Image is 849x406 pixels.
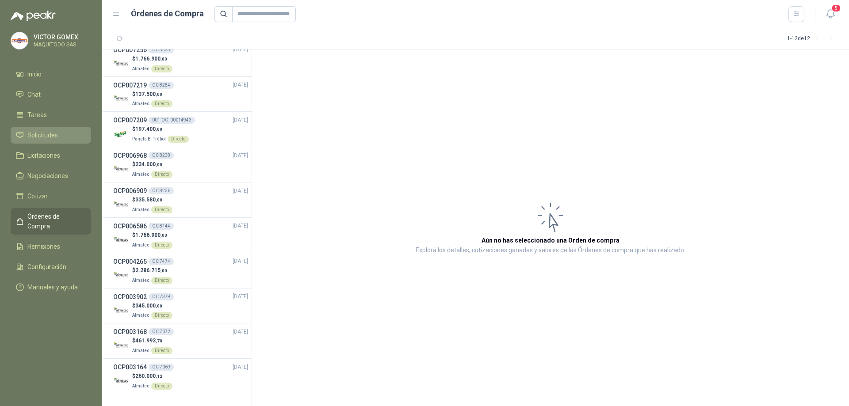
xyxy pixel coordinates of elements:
div: OC 7379 [149,293,174,300]
div: Directo [151,242,172,249]
img: Logo peakr [11,11,56,21]
span: ,00 [161,268,167,273]
h3: OCP007256 [113,45,147,55]
div: OC 7072 [149,328,174,335]
span: [DATE] [233,363,248,372]
span: Almatec [132,278,149,283]
span: Almatec [132,66,149,71]
span: [DATE] [233,222,248,230]
a: OCP006586OC 8144[DATE] Company Logo$1.766.900,00AlmatecDirecto [113,221,248,249]
a: OCP003902OC 7379[DATE] Company Logo$345.000,00AlmatecDirecto [113,292,248,320]
span: [DATE] [233,187,248,195]
span: Chat [27,90,41,99]
h1: Órdenes de Compra [131,8,204,20]
img: Company Logo [113,268,129,283]
div: OC 8328 [149,46,174,53]
span: [DATE] [233,81,248,89]
p: $ [132,337,172,345]
a: OCP006968OC 8238[DATE] Company Logo$234.000,00AlmatecDirecto [113,151,248,178]
a: OCP006909OC 8236[DATE] Company Logo$335.580,00AlmatecDirecto [113,186,248,214]
span: ,00 [156,304,162,308]
a: Inicio [11,66,91,83]
a: OCP007256OC 8328[DATE] Company Logo$1.766.900,00AlmatecDirecto [113,45,248,73]
div: Directo [151,312,172,319]
a: Tareas [11,106,91,123]
h3: OCP007219 [113,80,147,90]
span: Órdenes de Compra [27,212,83,231]
span: ,70 [156,338,162,343]
p: MAQUITODO SAS [34,42,89,47]
span: Cotizar [27,191,48,201]
div: OC 8238 [149,152,174,159]
span: Almatec [132,313,149,318]
div: OC 8144 [149,223,174,230]
h3: OCP006909 [113,186,147,196]
span: [DATE] [233,152,248,160]
span: ,00 [156,197,162,202]
span: 137.500 [135,91,162,97]
a: Chat [11,86,91,103]
div: Directo [151,383,172,390]
span: ,00 [156,162,162,167]
div: Directo [168,136,189,143]
div: OC 7474 [149,258,174,265]
a: OCP003168OC 7072[DATE] Company Logo$461.993,70AlmatecDirecto [113,327,248,355]
p: $ [132,160,172,169]
span: ,00 [161,57,167,61]
span: ,00 [156,127,162,132]
span: 2.286.715 [135,267,167,273]
span: 5 [831,4,841,12]
span: [DATE] [233,116,248,125]
img: Company Logo [113,56,129,72]
a: OCP007209001-OC -00014943[DATE] Company Logo$197.400,00Panela El TrébolDirecto [113,115,248,143]
div: OC 7069 [149,364,174,371]
div: Directo [151,100,172,107]
p: $ [132,231,172,239]
img: Company Logo [11,32,28,49]
span: Remisiones [27,242,60,251]
p: $ [132,196,172,204]
h3: OCP003164 [113,362,147,372]
h3: OCP003168 [113,327,147,337]
div: Directo [151,65,172,72]
span: Tareas [27,110,47,120]
span: [DATE] [233,292,248,301]
img: Company Logo [113,373,129,389]
a: OCP004265OC 7474[DATE] Company Logo$2.286.715,00AlmatecDirecto [113,257,248,285]
h3: OCP006586 [113,221,147,231]
span: Manuales y ayuda [27,282,78,292]
span: Negociaciones [27,171,68,181]
h3: Aún no has seleccionado una Orden de compra [482,235,620,245]
h3: OCP003902 [113,292,147,302]
h3: OCP006968 [113,151,147,160]
img: Company Logo [113,232,129,248]
span: [DATE] [233,328,248,336]
p: $ [132,55,172,63]
a: Cotizar [11,188,91,205]
span: Inicio [27,69,42,79]
div: Directo [151,206,172,213]
span: ,00 [161,233,167,238]
p: $ [132,266,172,275]
span: 461.993 [135,338,162,344]
span: 234.000 [135,161,162,167]
span: 260.000 [135,373,162,379]
div: 1 - 12 de 12 [787,32,838,46]
span: 335.580 [135,197,162,203]
p: $ [132,90,172,99]
span: 1.766.900 [135,232,167,238]
span: 1.766.900 [135,56,167,62]
span: Licitaciones [27,151,60,160]
h3: OCP007209 [113,115,147,125]
a: Manuales y ayuda [11,279,91,296]
span: Configuración [27,262,66,272]
a: OCP003164OC 7069[DATE] Company Logo$260.000,12AlmatecDirecto [113,362,248,390]
span: ,00 [156,92,162,97]
div: Directo [151,171,172,178]
div: OC 8236 [149,187,174,194]
button: 5 [822,6,838,22]
span: Almatec [132,348,149,353]
p: $ [132,125,189,133]
img: Company Logo [113,197,129,212]
div: OC 8284 [149,82,174,89]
